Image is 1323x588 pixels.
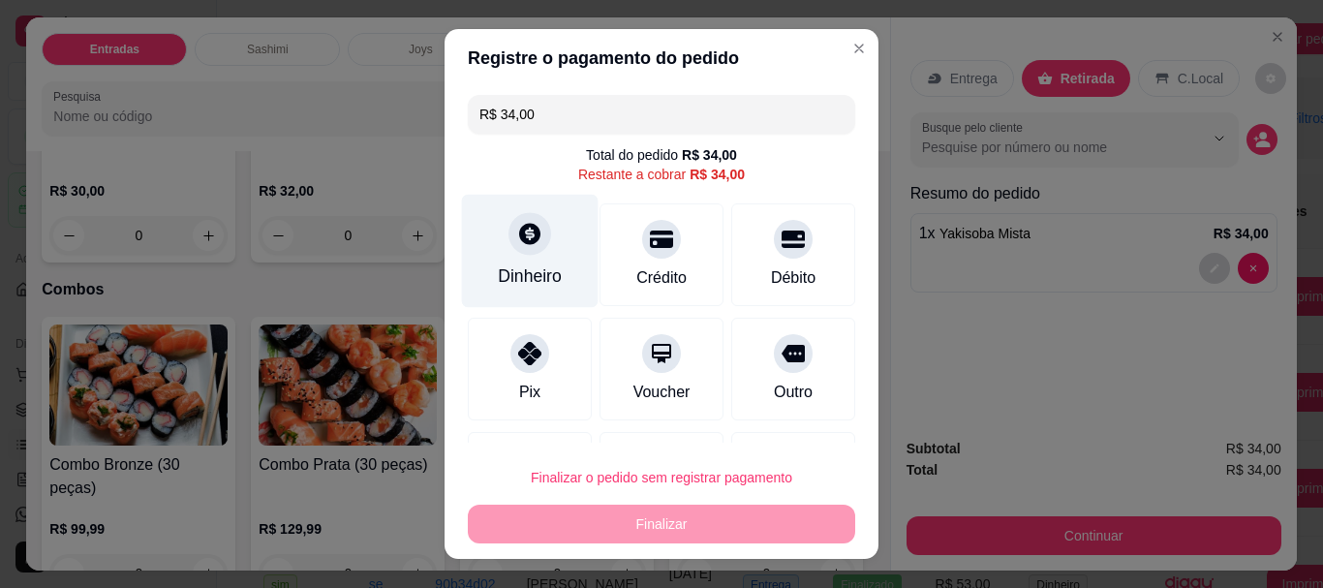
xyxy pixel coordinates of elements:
div: Débito [771,266,815,290]
div: Voucher [633,381,691,404]
button: Finalizar o pedido sem registrar pagamento [468,458,855,497]
div: Crédito [636,266,687,290]
div: Outro [774,381,813,404]
input: Ex.: hambúrguer de cordeiro [479,95,844,134]
div: Restante a cobrar [578,165,745,184]
div: Total do pedido [586,145,737,165]
button: Close [844,33,875,64]
div: R$ 34,00 [682,145,737,165]
header: Registre o pagamento do pedido [445,29,878,87]
div: R$ 34,00 [690,165,745,184]
div: Pix [519,381,540,404]
div: Dinheiro [498,264,562,290]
